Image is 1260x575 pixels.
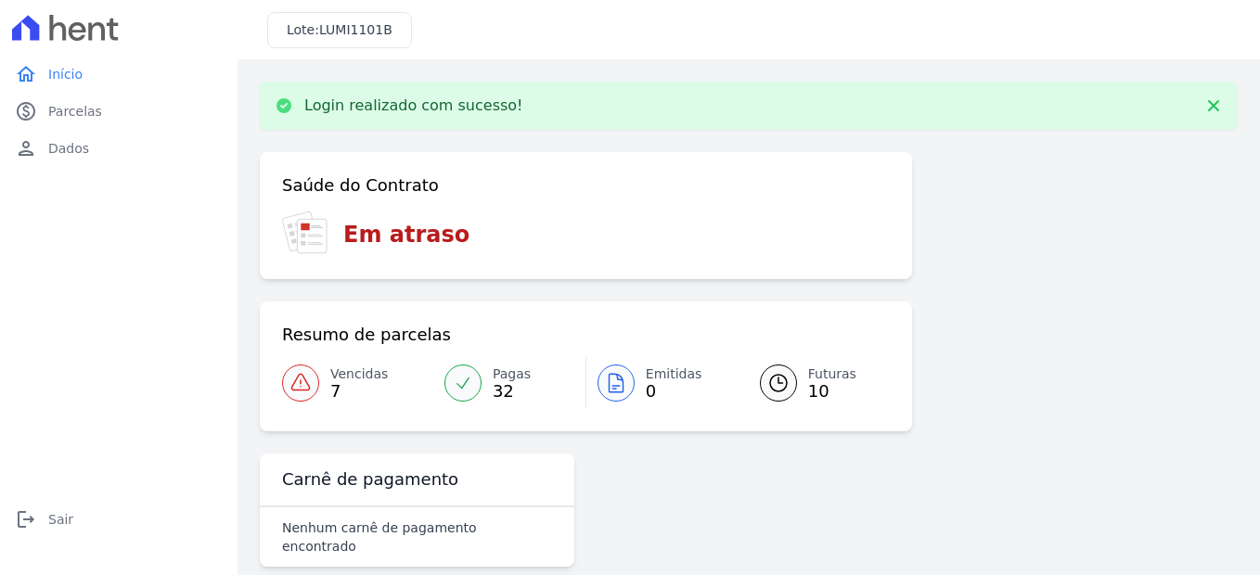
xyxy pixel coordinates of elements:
a: homeInício [7,56,230,93]
span: 7 [330,384,388,399]
h3: Saúde do Contrato [282,174,439,197]
a: Futuras 10 [738,357,890,409]
span: 0 [646,384,702,399]
i: home [15,63,37,85]
p: Login realizado com sucesso! [304,96,523,115]
span: Dados [48,139,89,158]
h3: Resumo de parcelas [282,324,451,346]
h3: Em atraso [343,218,469,251]
p: Nenhum carnê de pagamento encontrado [282,518,552,556]
i: logout [15,508,37,530]
a: logoutSair [7,501,230,538]
a: Vencidas 7 [282,357,433,409]
span: Início [48,65,83,83]
a: paidParcelas [7,93,230,130]
span: 10 [808,384,856,399]
a: Emitidas 0 [586,357,738,409]
h3: Lote: [287,20,392,40]
i: paid [15,100,37,122]
span: Parcelas [48,102,102,121]
span: LUMI1101B [319,22,392,37]
span: Emitidas [646,364,702,384]
span: Futuras [808,364,856,384]
a: Pagas 32 [433,357,585,409]
span: Vencidas [330,364,388,384]
span: 32 [493,384,531,399]
a: personDados [7,130,230,167]
i: person [15,137,37,160]
h3: Carnê de pagamento [282,468,458,491]
span: Pagas [493,364,531,384]
span: Sair [48,510,73,529]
